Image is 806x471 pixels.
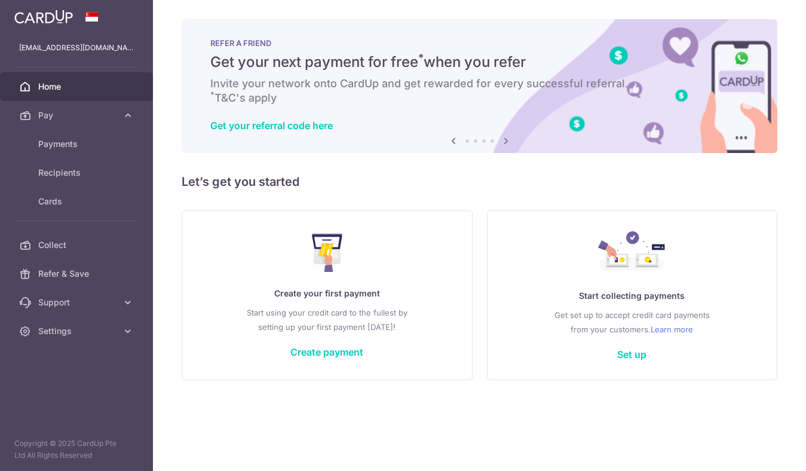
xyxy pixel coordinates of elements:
p: Start using your credit card to the fullest by setting up your first payment [DATE]! [206,305,448,334]
span: Settings [38,325,117,337]
a: Get your referral code here [210,120,333,131]
span: Collect [38,239,117,251]
span: Pay [38,109,117,121]
span: Home [38,81,117,93]
p: Create your first payment [206,286,448,301]
a: Create payment [290,346,363,358]
img: Make Payment [312,234,342,272]
a: Set up [617,348,646,360]
span: Recipients [38,167,117,179]
img: RAF banner [182,19,777,153]
p: Start collecting payments [511,289,753,303]
h6: Invite your network onto CardUp and get rewarded for every successful referral. T&C's apply [210,77,749,105]
h5: Get your next payment for free when you refer [210,53,749,72]
h5: Let’s get you started [182,172,777,191]
span: Support [38,296,117,308]
img: Collect Payment [598,231,666,274]
iframe: Opens a widget where you can find more information [729,435,794,465]
span: Cards [38,195,117,207]
p: Get set up to accept credit card payments from your customers. [511,308,753,337]
p: [EMAIL_ADDRESS][DOMAIN_NAME] [19,42,134,54]
span: Payments [38,138,117,150]
a: Learn more [651,322,693,337]
span: Refer & Save [38,268,117,280]
img: CardUp [14,10,73,24]
p: REFER A FRIEND [210,38,749,48]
